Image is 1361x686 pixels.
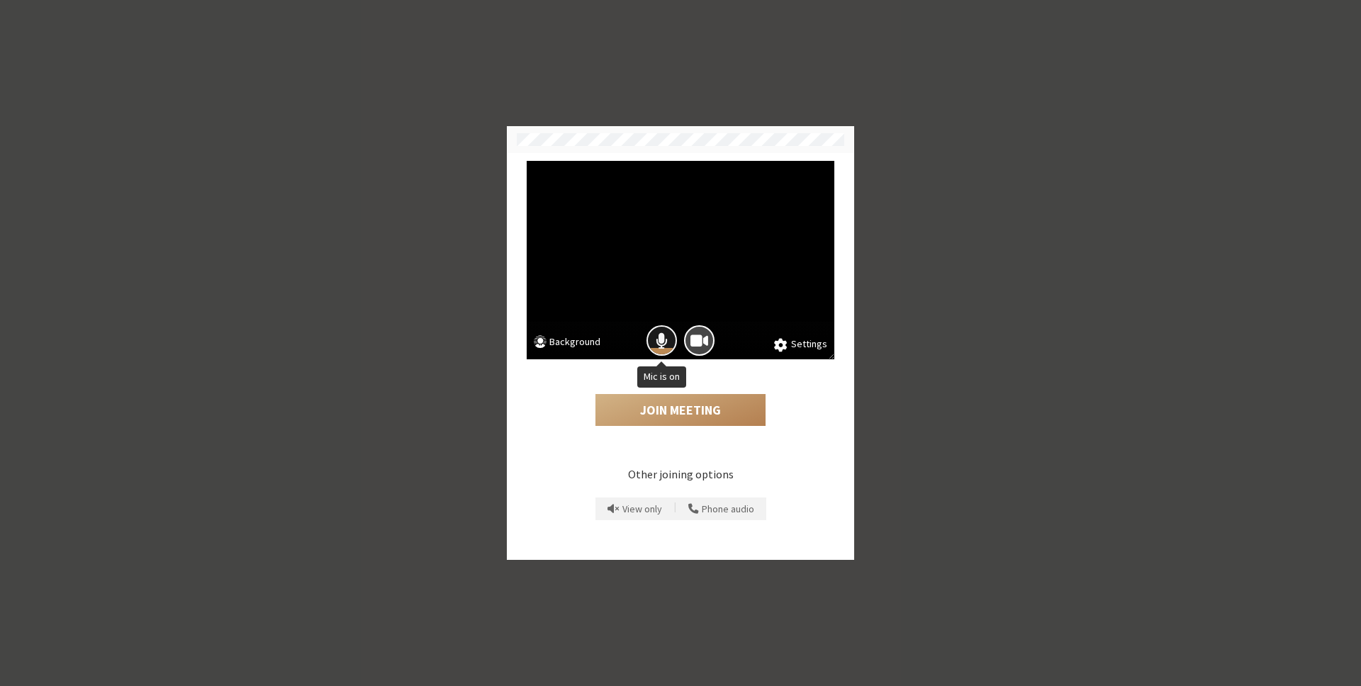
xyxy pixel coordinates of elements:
button: Mic is on [646,325,677,356]
button: Background [534,334,600,352]
button: Use your phone for mic and speaker while you view the meeting on this device. [683,497,759,520]
span: Phone audio [702,504,754,514]
button: Prevent echo when there is already an active mic and speaker in the room. [603,497,667,520]
span: | [674,500,676,518]
button: Settings [774,337,827,352]
span: View only [622,504,662,514]
p: Other joining options [527,466,834,483]
button: Join Meeting [595,394,766,427]
button: Camera is on [684,325,715,356]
